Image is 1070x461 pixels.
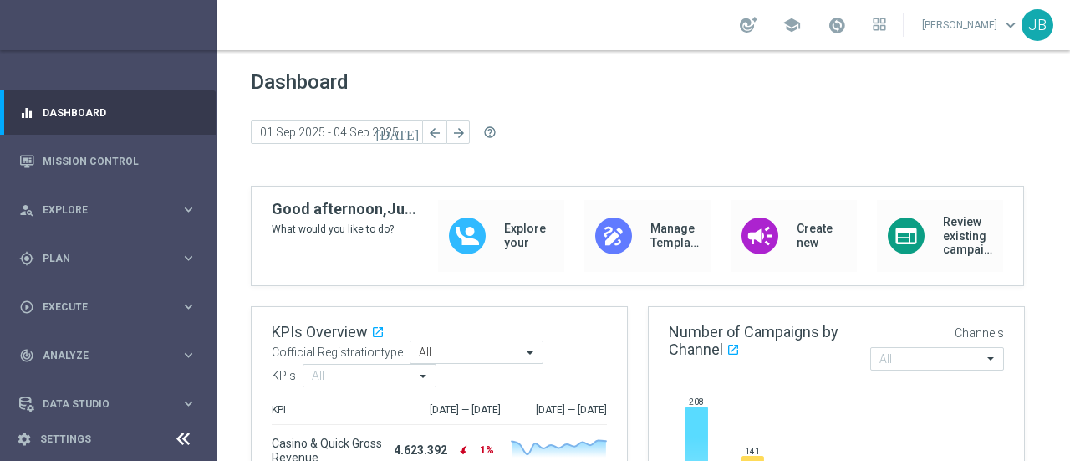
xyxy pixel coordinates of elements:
i: person_search [19,202,34,218]
div: Explore [19,202,181,218]
i: keyboard_arrow_right [181,202,196,218]
div: Plan [19,251,181,266]
span: Explore [43,205,181,215]
div: Mission Control [19,139,196,183]
div: Dashboard [19,90,196,135]
button: person_search Explore keyboard_arrow_right [18,203,197,217]
div: Data Studio [19,397,181,412]
i: gps_fixed [19,251,34,266]
i: play_circle_outline [19,300,34,315]
i: equalizer [19,105,34,120]
a: Settings [40,434,91,444]
i: keyboard_arrow_right [181,396,196,412]
button: play_circle_outline Execute keyboard_arrow_right [18,300,197,314]
div: Analyze [19,348,181,363]
span: school [782,16,801,34]
button: Data Studio keyboard_arrow_right [18,397,197,411]
span: Execute [43,302,181,312]
span: Analyze [43,351,181,361]
i: keyboard_arrow_right [181,250,196,266]
button: track_changes Analyze keyboard_arrow_right [18,349,197,362]
span: keyboard_arrow_down [1001,16,1020,34]
i: keyboard_arrow_right [181,347,196,363]
i: track_changes [19,348,34,363]
span: Data Studio [43,399,181,409]
span: Plan [43,254,181,264]
a: Dashboard [43,90,196,135]
div: JB [1022,9,1053,41]
button: equalizer Dashboard [18,106,197,120]
i: settings [17,432,32,447]
a: [PERSON_NAME]keyboard_arrow_down [920,13,1022,38]
div: Execute [19,300,181,315]
a: Mission Control [43,139,196,183]
i: keyboard_arrow_right [181,299,196,315]
button: Mission Control [18,155,197,168]
button: gps_fixed Plan keyboard_arrow_right [18,252,197,265]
